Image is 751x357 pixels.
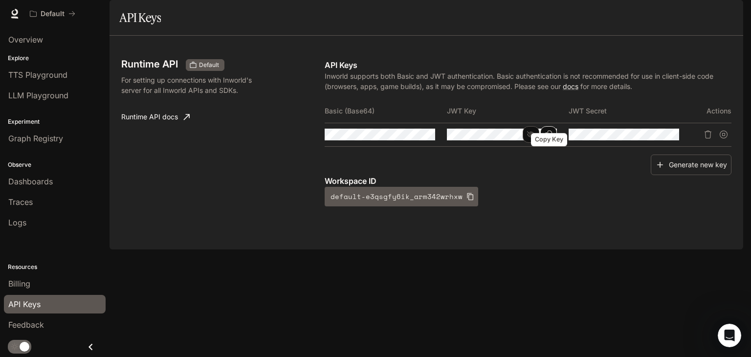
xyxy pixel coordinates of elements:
button: Delete API key [700,127,716,142]
a: Runtime API docs [117,107,194,127]
span: Default [195,61,223,69]
button: Generate new key [651,155,731,176]
button: default-e3qsgfy6ik_arm342wrhxw [325,187,478,206]
th: JWT Secret [569,99,691,123]
a: docs [563,82,578,90]
button: Copy Key [540,126,557,143]
th: Basic (Base64) [325,99,447,123]
th: Actions [691,99,731,123]
p: Default [41,10,65,18]
div: These keys will apply to your current workspace only [186,59,224,71]
iframe: Intercom live chat [718,324,741,347]
div: Copy Key [531,133,567,146]
h1: API Keys [119,8,161,27]
h3: Runtime API [121,59,178,69]
p: API Keys [325,59,731,71]
button: Suspend API key [716,127,731,142]
p: Workspace ID [325,175,731,187]
p: For setting up connections with Inworld's server for all Inworld APIs and SDKs. [121,75,268,95]
p: Inworld supports both Basic and JWT authentication. Basic authentication is not recommended for u... [325,71,731,91]
button: All workspaces [25,4,80,23]
th: JWT Key [447,99,569,123]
